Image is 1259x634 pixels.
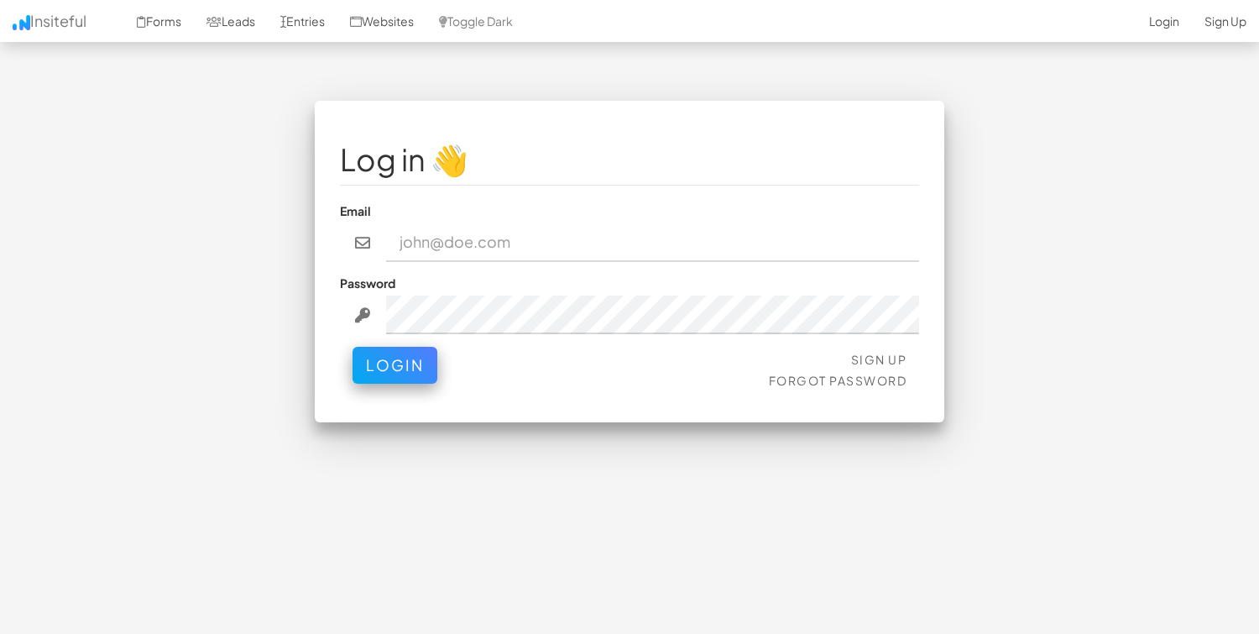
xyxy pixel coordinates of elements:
button: Login [353,347,437,384]
a: Forgot Password [769,373,907,388]
a: Sign Up [851,352,907,367]
img: icon.png [13,15,30,30]
h1: Log in 👋 [340,143,919,176]
input: john@doe.com [386,223,920,262]
label: Password [340,275,395,291]
label: Email [340,202,371,219]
